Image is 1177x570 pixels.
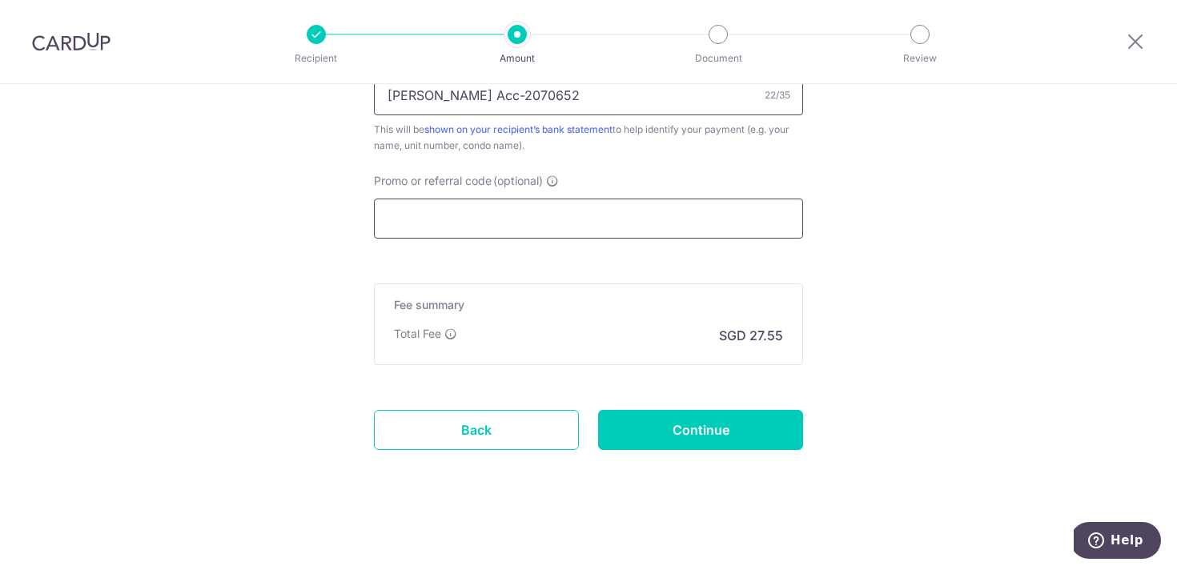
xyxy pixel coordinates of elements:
[32,32,110,51] img: CardUp
[394,326,441,342] p: Total Fee
[765,87,790,103] div: 22/35
[493,173,543,189] span: (optional)
[257,50,376,66] p: Recipient
[394,297,783,313] h5: Fee summary
[659,50,777,66] p: Document
[598,410,803,450] input: Continue
[458,50,576,66] p: Amount
[374,122,803,154] div: This will be to help identify your payment (e.g. your name, unit number, condo name).
[1074,522,1161,562] iframe: Opens a widget where you can find more information
[424,123,613,135] a: shown on your recipient’s bank statement
[374,173,492,189] span: Promo or referral code
[861,50,979,66] p: Review
[719,326,783,345] p: SGD 27.55
[374,410,579,450] a: Back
